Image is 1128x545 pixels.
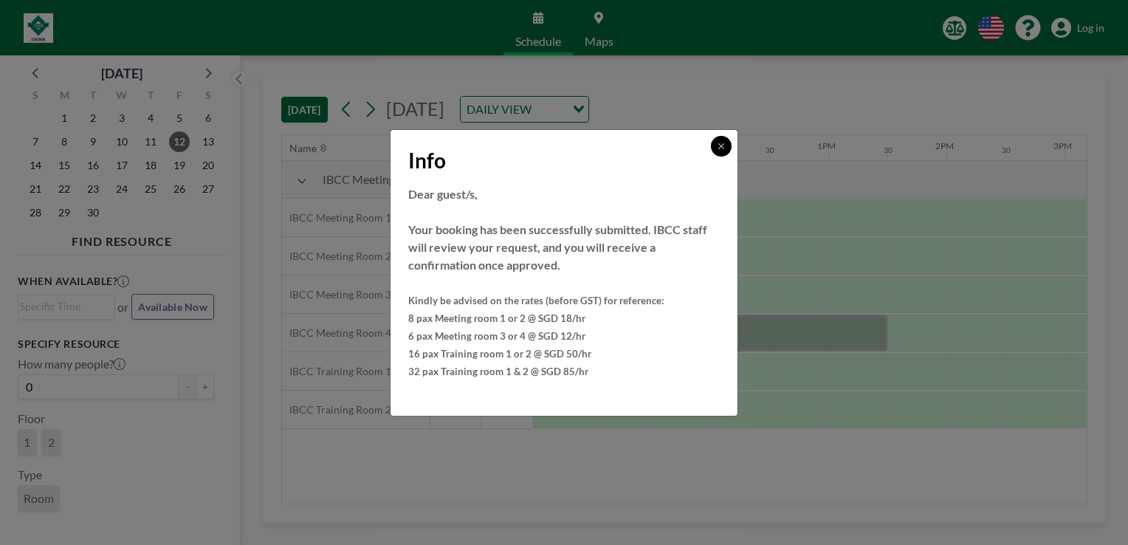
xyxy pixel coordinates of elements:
[408,363,720,380] h5: 32 pax Training room 1 & 2 @ SGD 85/hr
[408,148,446,174] span: Info
[408,292,720,309] h5: Kindly be advised on the rates (before GST) for reference:
[408,309,720,327] h5: 8 pax Meeting room 1 or 2 @ SGD 18/hr
[408,345,720,363] h5: 16 pax Training room 1 or 2 @ SGD 50/hr
[408,187,478,201] strong: Dear guest/s,
[408,222,707,272] strong: Your booking has been successfully submitted. IBCC staff will review your request, and you will r...
[408,327,720,345] h5: 6 pax Meeting room 3 or 4 @ SGD 12/hr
